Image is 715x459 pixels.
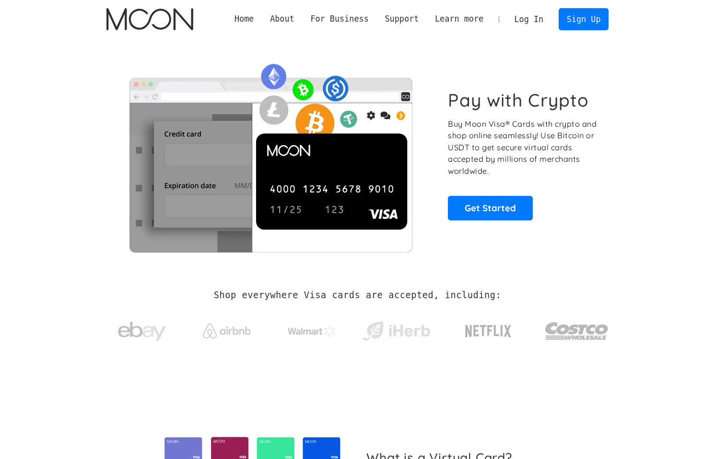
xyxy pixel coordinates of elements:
[448,89,589,111] h1: Pay with Crypto
[506,9,551,30] a: Log In
[377,13,427,25] div: Support
[559,8,609,30] a: Sign Up
[191,314,262,343] a: Airbnb
[214,290,501,301] h2: Shop everywhere Visa cards are accepted, including:
[361,319,432,344] img: iHerb
[276,316,347,342] a: Walmart
[106,307,178,351] a: ebay
[270,13,294,25] div: About
[361,309,432,349] a: iHerb
[262,13,302,25] div: About
[310,13,368,25] div: For Business
[445,310,531,348] a: Netflix
[435,13,483,25] div: Learn more
[464,319,512,343] img: Netflix
[288,326,336,337] img: Walmart
[303,13,377,25] div: For Business
[545,313,609,349] img: Costco
[448,196,533,220] a: Get Started
[427,13,492,25] div: Learn more
[118,316,166,347] img: ebay
[106,8,193,30] a: home
[226,13,262,25] a: Home
[448,118,598,177] p: Buy Moon Visa® Cards with crypto and shop online seamlessly! Use Bitcoin or USDT to get secure vi...
[106,57,435,252] img: Moon Cards let you spend your crypto anywhere Visa is accepted.
[203,324,251,338] img: Airbnb
[385,13,419,25] div: Support
[545,303,609,354] a: Costco
[106,8,193,30] img: Moon Logo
